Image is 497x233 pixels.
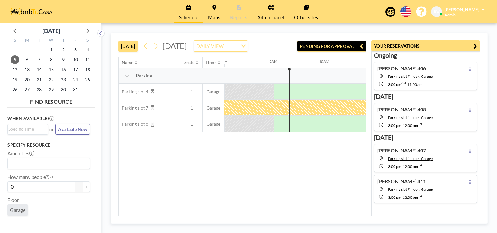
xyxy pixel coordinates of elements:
span: Monday, October 20, 2025 [23,75,31,84]
span: Saturday, October 18, 2025 [83,65,92,74]
span: Parking slot 4 [119,89,148,95]
span: RV [434,9,440,15]
span: DAILY VIEW [195,42,225,50]
button: Available Now [55,124,90,135]
input: Search for option [8,159,86,167]
span: Tuesday, October 28, 2025 [35,85,43,94]
span: Maps [208,15,220,20]
h4: [PERSON_NAME] 406 [377,65,426,72]
span: Wednesday, October 15, 2025 [47,65,56,74]
span: Thursday, October 9, 2025 [59,55,68,64]
span: Tuesday, October 7, 2025 [35,55,43,64]
div: T [33,37,45,45]
span: or [49,126,54,133]
label: How many people? [7,174,53,180]
div: S [9,37,21,45]
div: [DATE] [43,26,60,35]
span: Sunday, October 26, 2025 [11,85,19,94]
div: Seats [184,60,194,65]
span: Wednesday, October 8, 2025 [47,55,56,64]
span: Reports [230,15,247,20]
label: Floor [7,197,19,203]
span: Tuesday, October 21, 2025 [35,75,43,84]
span: Available Now [58,127,87,132]
h4: [PERSON_NAME] 408 [377,106,426,113]
input: Search for option [8,126,44,133]
span: Tuesday, October 14, 2025 [35,65,43,74]
span: Parking slot 7, floor: Garage [388,74,433,79]
span: Thursday, October 16, 2025 [59,65,68,74]
div: F [69,37,81,45]
sup: +3d [418,122,424,126]
span: Monday, October 6, 2025 [23,55,31,64]
span: 11:00 AM [407,82,422,87]
h4: FIND RESOURCE [7,96,95,105]
div: M [21,37,33,45]
div: S [81,37,93,45]
span: Parking [136,72,152,79]
span: Sunday, October 5, 2025 [11,55,19,64]
span: Garage [203,89,224,95]
span: Friday, October 10, 2025 [71,55,80,64]
span: Thursday, October 2, 2025 [59,45,68,54]
label: Amenities [7,150,34,156]
span: Parking slot 7 [119,105,148,111]
span: Wednesday, October 22, 2025 [47,75,56,84]
span: Garage [203,121,224,127]
span: 1 [181,121,202,127]
span: 3:00 PM [388,123,401,128]
span: Saturday, October 25, 2025 [83,75,92,84]
span: 3:00 PM [388,195,401,200]
span: Parking slot 4, floor: Garage [388,156,433,161]
button: + [83,181,90,192]
span: 12:00 PM [403,164,418,169]
span: Friday, October 3, 2025 [71,45,80,54]
h3: Specify resource [7,142,90,148]
span: Parking slot 8 [119,121,148,127]
h4: [PERSON_NAME] 411 [377,178,426,184]
span: Wednesday, October 29, 2025 [47,85,56,94]
button: - [75,181,83,192]
span: 12:00 PM [403,123,418,128]
span: Friday, October 31, 2025 [71,85,80,94]
span: Saturday, October 11, 2025 [83,55,92,64]
div: Search for option [8,124,48,134]
div: 9AM [269,59,277,64]
span: 1 [181,105,202,111]
button: YOUR RESERVATIONS [371,40,480,51]
div: Name [122,60,133,65]
button: [DATE] [118,41,138,52]
label: Type [7,221,18,227]
span: - [401,123,403,128]
h3: [DATE] [374,93,477,100]
span: Parking slot 7, floor: Garage [388,187,433,192]
span: Other sites [294,15,318,20]
span: 3:00 PM [388,82,401,87]
span: 3:00 PM [388,164,401,169]
span: Sunday, October 12, 2025 [11,65,19,74]
button: PENDING FOR APPROVAL [297,41,366,52]
div: Floor [206,60,216,65]
sup: +4d [418,163,424,167]
h3: [DATE] [374,134,477,142]
div: W [45,37,57,45]
sup: +4d [418,194,424,198]
span: Admin [445,12,456,17]
span: Saturday, October 4, 2025 [83,45,92,54]
span: Garage [203,105,224,111]
span: [DATE] [162,41,187,50]
span: Parking slot 4, floor: Garage [388,115,433,120]
span: Monday, October 13, 2025 [23,65,31,74]
img: organization-logo [10,6,52,18]
h4: [PERSON_NAME] 407 [377,147,426,154]
span: Garage [10,207,25,213]
div: Search for option [8,158,90,169]
span: Friday, October 17, 2025 [71,65,80,74]
span: Thursday, October 30, 2025 [59,85,68,94]
span: Wednesday, October 1, 2025 [47,45,56,54]
span: - [406,82,407,87]
sup: -3d [401,81,406,85]
span: 1 [181,89,202,95]
div: 10AM [319,59,329,64]
span: - [401,164,403,169]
